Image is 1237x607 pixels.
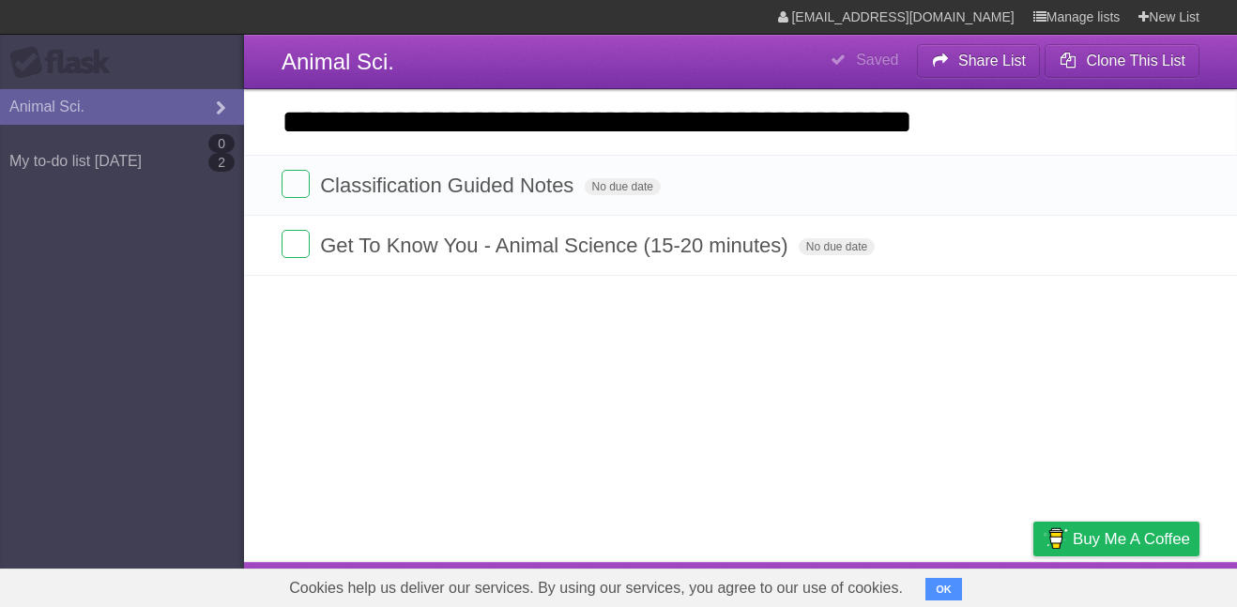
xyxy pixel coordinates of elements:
[270,569,922,607] span: Cookies help us deliver our services. By using our services, you agree to our use of cookies.
[846,567,922,602] a: Developers
[799,238,875,255] span: No due date
[1033,522,1199,556] a: Buy me a coffee
[1081,567,1199,602] a: Suggest a feature
[958,53,1026,68] b: Share List
[784,567,823,602] a: About
[917,44,1041,78] button: Share List
[9,46,122,80] div: Flask
[320,174,578,197] span: Classification Guided Notes
[208,153,235,172] b: 2
[1086,53,1185,68] b: Clone This List
[282,170,310,198] label: Done
[856,52,898,68] b: Saved
[585,178,661,195] span: No due date
[320,234,793,257] span: Get To Know You - Animal Science (15-20 minutes)
[1009,567,1058,602] a: Privacy
[282,230,310,258] label: Done
[1073,523,1190,555] span: Buy me a coffee
[282,49,394,74] span: Animal Sci.
[925,578,962,600] button: OK
[945,567,986,602] a: Terms
[1045,44,1199,78] button: Clone This List
[208,134,235,153] b: 0
[1043,523,1068,554] img: Buy me a coffee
